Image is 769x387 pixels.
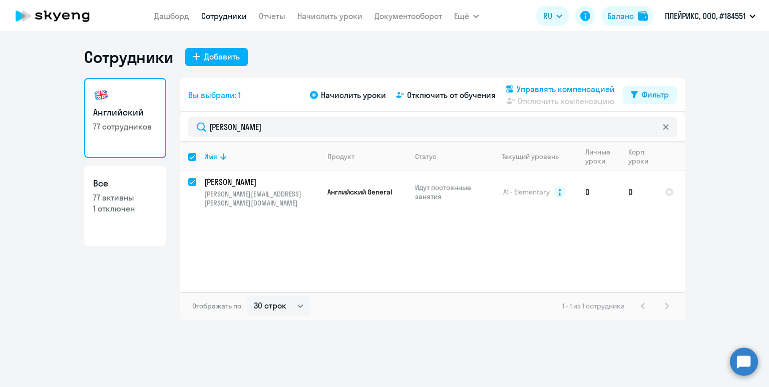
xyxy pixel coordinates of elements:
button: RU [536,6,569,26]
div: Баланс [607,10,634,22]
a: Английский77 сотрудников [84,78,166,158]
div: Добавить [204,50,240,62]
div: Личные уроки [585,147,613,165]
span: RU [543,10,552,22]
p: [PERSON_NAME] [204,176,317,187]
button: Балансbalance [601,6,654,26]
div: Текущий уровень [502,152,559,161]
td: 0 [620,171,657,213]
button: Ещё [454,6,479,26]
span: Начислить уроки [321,89,386,101]
h3: Все [93,177,157,190]
a: Документооборот [374,11,442,21]
p: [PERSON_NAME][EMAIL_ADDRESS][PERSON_NAME][DOMAIN_NAME] [204,189,319,207]
div: Статус [415,152,484,161]
div: Текущий уровень [492,152,577,161]
img: balance [638,11,648,21]
div: Имя [204,152,319,161]
p: ПЛЕЙРИКС, ООО, #184551 [665,10,745,22]
p: Идут постоянные занятия [415,183,484,201]
a: Отчеты [259,11,285,21]
h1: Сотрудники [84,47,173,67]
input: Поиск по имени, email, продукту или статусу [188,117,677,137]
div: Статус [415,152,437,161]
div: Продукт [327,152,354,161]
div: Имя [204,152,217,161]
div: Корп. уроки [628,147,656,165]
div: Продукт [327,152,407,161]
button: ПЛЕЙРИКС, ООО, #184551 [660,4,760,28]
p: 77 сотрудников [93,121,157,132]
div: Фильтр [642,88,669,100]
span: Английский General [327,187,392,196]
span: 1 - 1 из 1 сотрудника [562,301,625,310]
button: Добавить [185,48,248,66]
a: Сотрудники [201,11,247,21]
span: Ещё [454,10,469,22]
h3: Английский [93,106,157,119]
a: Начислить уроки [297,11,362,21]
button: Фильтр [623,86,677,104]
a: [PERSON_NAME] [204,176,319,187]
span: Управлять компенсацией [517,83,615,95]
p: 77 активны [93,192,157,203]
div: Корп. уроки [628,147,650,165]
p: 1 отключен [93,203,157,214]
span: Вы выбрали: 1 [188,89,241,101]
td: 0 [577,171,620,213]
span: Отображать по: [192,301,243,310]
div: Личные уроки [585,147,620,165]
a: Дашборд [154,11,189,21]
img: english [93,87,109,103]
span: Отключить от обучения [407,89,496,101]
a: Все77 активны1 отключен [84,166,166,246]
span: A1 - Elementary [503,187,550,196]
